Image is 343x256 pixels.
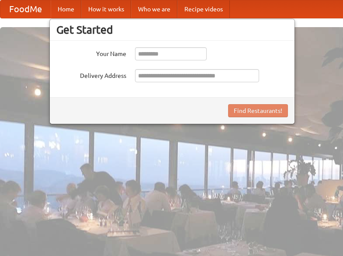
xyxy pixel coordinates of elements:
[0,0,51,18] a: FoodMe
[228,104,288,117] button: Find Restaurants!
[56,23,288,36] h3: Get Started
[81,0,131,18] a: How it works
[56,69,126,80] label: Delivery Address
[131,0,177,18] a: Who we are
[51,0,81,18] a: Home
[177,0,230,18] a: Recipe videos
[56,47,126,58] label: Your Name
